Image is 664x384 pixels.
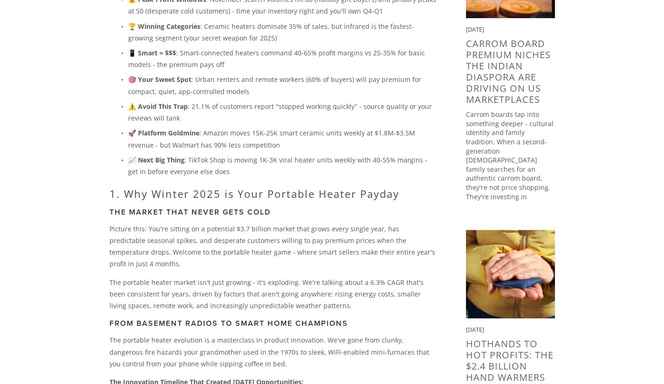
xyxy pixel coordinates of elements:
[110,223,436,270] p: Picture this: You're sitting on a potential $3.7 billion market that grows every single year, has...
[466,110,555,210] p: Carrom boards tap into something deeper - cultural identity and family tradition. When a second-g...
[110,334,436,370] p: The portable heater evolution is a masterclass in product innovation. We've gone from clunky, dan...
[466,25,484,34] time: [DATE]
[128,20,436,44] p: : Ceramic heaters dominate 35% of sales, but infrared is the fastest-growing segment (your secret...
[466,229,555,318] img: HotHands to Hot Profits: The $2.4 Billion Hand Warmers Winter Opportunity
[128,74,436,97] p: : Urban renters and remote workers (60% of buyers) will pay premium for compact, quiet, app-contr...
[110,188,436,200] h2: 1. Why Winter 2025 is Your Portable Heater Payday
[128,154,436,177] p: : TikTok Shop is moving 1K-3K viral heater units weekly with 40-55% margins - get in before every...
[466,325,484,334] time: [DATE]
[110,208,436,216] h3: The Market That Never Gets Cold
[128,22,200,31] strong: 🏆 Winning Categories
[128,75,192,84] strong: 🎯 Your Sweet Spot
[128,48,176,57] strong: 📱 Smart = $$$
[128,128,199,137] strong: 🚀 Platform Goldmine
[128,101,436,124] p: : 21.1% of customers report "stopped working quickly" - source quality or your reviews will tank
[128,102,188,111] strong: ⚠️ Avoid This Trap
[110,319,436,328] h3: From Basement Radios to Smart Home Champions
[128,127,436,150] p: : Amazon moves 15K-25K smart ceramic units weekly at $1.8M-$3.5M revenue - but Walmart has 90% le...
[110,276,436,312] p: The portable heater market isn't just growing - it's exploding. We're talking about a 6.3% CAGR t...
[128,47,436,70] p: : Smart-connected heaters command 40-65% profit margins vs 25-35% for basic models - the premium ...
[466,37,551,106] a: Carrom Board Premium Niches the Indian Diaspora are driving on US Marketplaces
[128,155,185,164] strong: 📈 Next Big Thing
